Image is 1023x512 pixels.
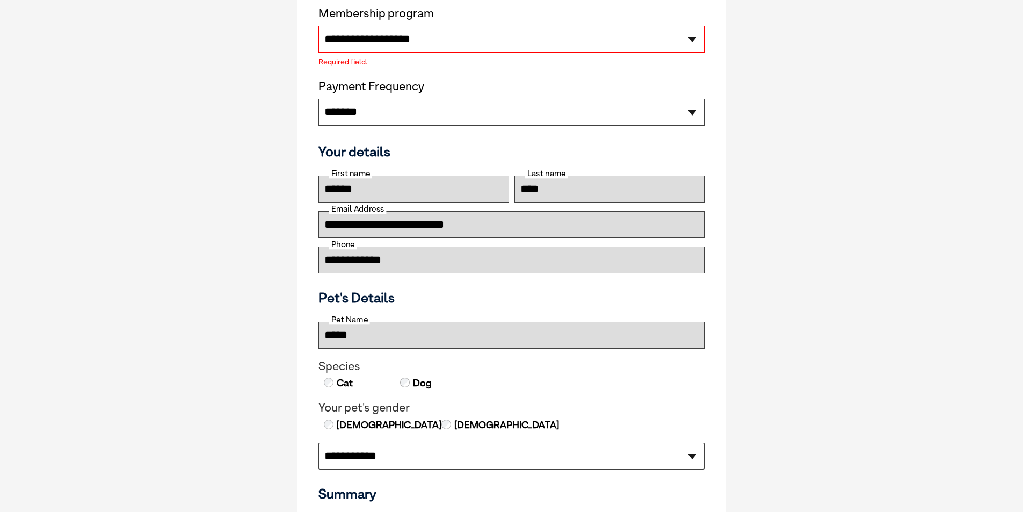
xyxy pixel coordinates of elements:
label: Phone [329,240,357,249]
label: Membership program [318,6,705,20]
h3: Your details [318,143,705,160]
label: First name [329,169,372,178]
label: Required field. [318,58,705,66]
legend: Your pet's gender [318,401,705,415]
h3: Pet's Details [314,290,709,306]
legend: Species [318,359,705,373]
label: Email Address [329,204,386,214]
label: Payment Frequency [318,80,424,93]
label: Last name [525,169,568,178]
h3: Summary [318,486,705,502]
